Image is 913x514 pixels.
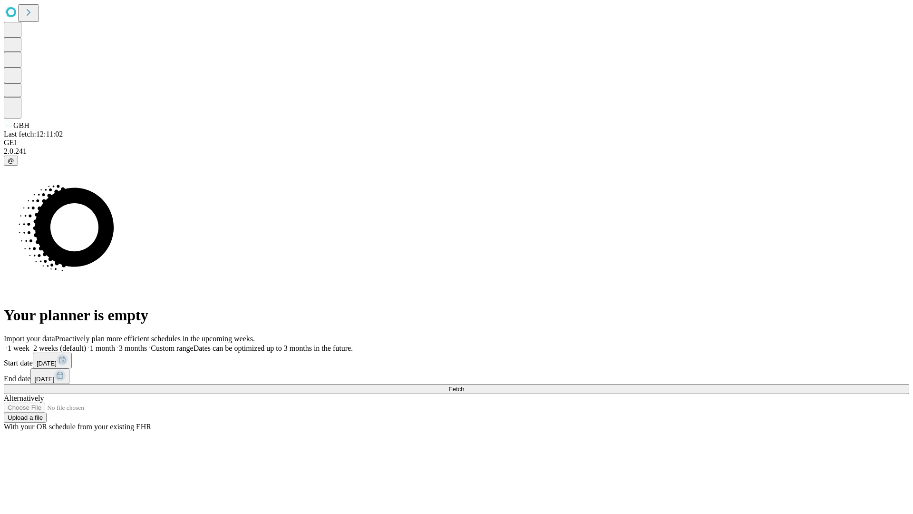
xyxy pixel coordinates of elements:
[8,157,14,164] span: @
[8,344,29,352] span: 1 week
[55,335,255,343] span: Proactively plan more efficient schedules in the upcoming weeks.
[4,130,63,138] span: Last fetch: 12:11:02
[34,376,54,383] span: [DATE]
[4,368,909,384] div: End date
[4,306,909,324] h1: Your planner is empty
[37,360,57,367] span: [DATE]
[448,385,464,393] span: Fetch
[194,344,353,352] span: Dates can be optimized up to 3 months in the future.
[4,147,909,156] div: 2.0.241
[151,344,193,352] span: Custom range
[33,344,86,352] span: 2 weeks (default)
[90,344,115,352] span: 1 month
[33,353,72,368] button: [DATE]
[4,156,18,166] button: @
[30,368,69,384] button: [DATE]
[119,344,147,352] span: 3 months
[4,335,55,343] span: Import your data
[4,423,151,431] span: With your OR schedule from your existing EHR
[4,353,909,368] div: Start date
[4,138,909,147] div: GEI
[4,384,909,394] button: Fetch
[4,394,44,402] span: Alternatively
[4,413,47,423] button: Upload a file
[13,121,29,129] span: GBH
